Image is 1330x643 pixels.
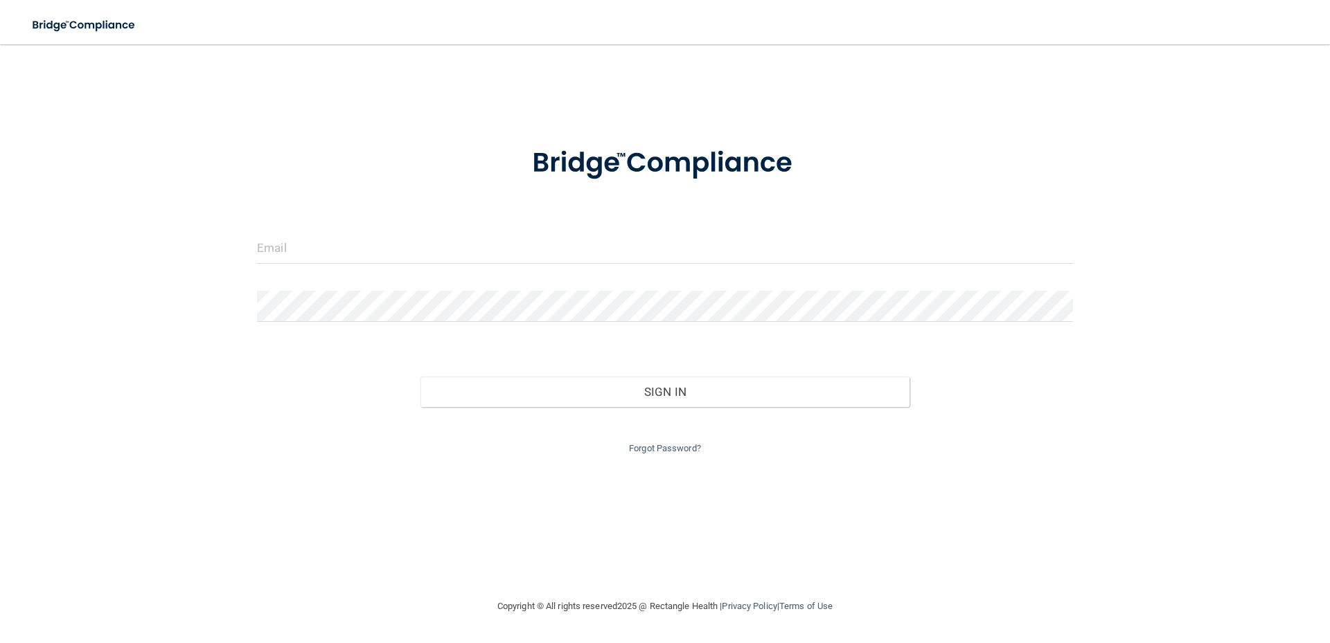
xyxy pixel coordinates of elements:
[629,443,701,453] a: Forgot Password?
[257,233,1073,264] input: Email
[504,127,826,199] img: bridge_compliance_login_screen.278c3ca4.svg
[21,11,148,39] img: bridge_compliance_login_screen.278c3ca4.svg
[722,601,777,611] a: Privacy Policy
[412,584,918,628] div: Copyright © All rights reserved 2025 @ Rectangle Health | |
[779,601,833,611] a: Terms of Use
[420,377,910,407] button: Sign In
